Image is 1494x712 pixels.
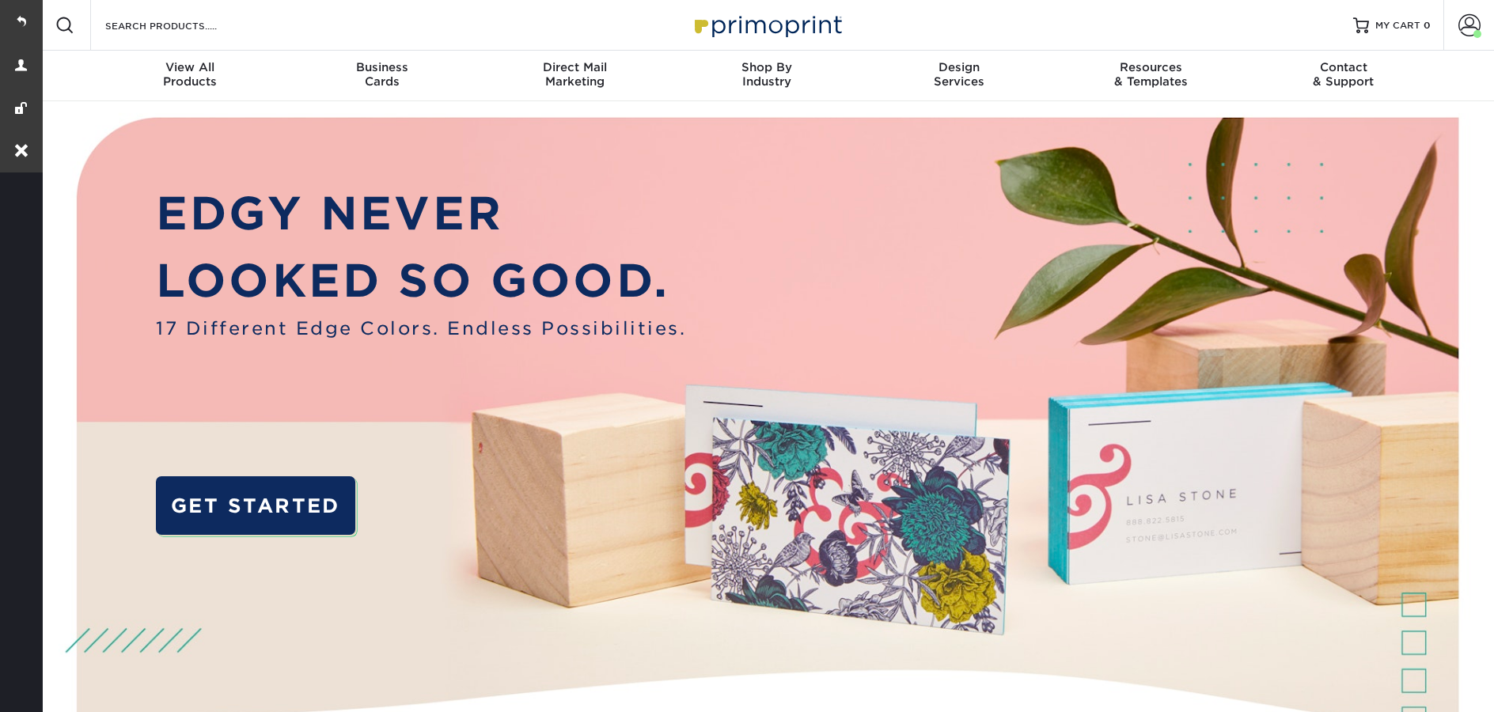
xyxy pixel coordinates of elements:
[286,60,479,74] span: Business
[156,315,686,342] span: 17 Different Edge Colors. Endless Possibilities.
[156,180,686,248] p: EDGY NEVER
[1055,60,1247,74] span: Resources
[104,16,258,35] input: SEARCH PRODUCTS.....
[671,51,863,101] a: Shop ByIndustry
[156,476,355,536] a: GET STARTED
[1247,60,1439,74] span: Contact
[286,60,479,89] div: Cards
[1375,19,1420,32] span: MY CART
[688,8,846,42] img: Primoprint
[863,51,1055,101] a: DesignServices
[671,60,863,74] span: Shop By
[479,60,671,89] div: Marketing
[1247,60,1439,89] div: & Support
[94,60,286,89] div: Products
[156,248,686,315] p: LOOKED SO GOOD.
[863,60,1055,74] span: Design
[671,60,863,89] div: Industry
[1055,60,1247,89] div: & Templates
[1424,20,1431,31] span: 0
[1247,51,1439,101] a: Contact& Support
[94,60,286,74] span: View All
[286,51,479,101] a: BusinessCards
[94,51,286,101] a: View AllProducts
[1055,51,1247,101] a: Resources& Templates
[479,51,671,101] a: Direct MailMarketing
[479,60,671,74] span: Direct Mail
[863,60,1055,89] div: Services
